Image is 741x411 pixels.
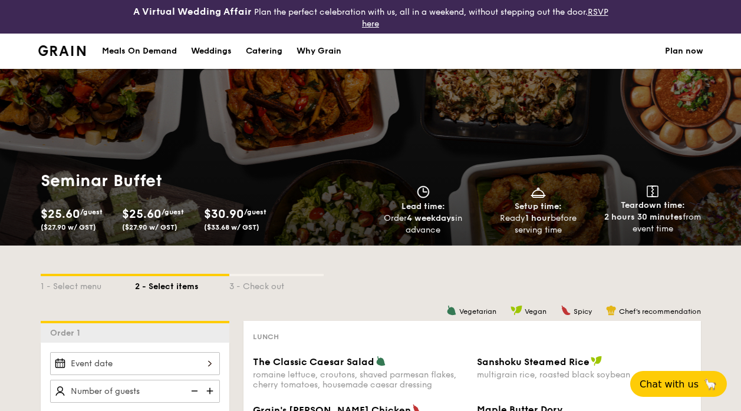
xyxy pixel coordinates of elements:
a: Meals On Demand [95,34,184,69]
button: Chat with us🦙 [630,371,727,397]
span: Order 1 [50,328,85,338]
span: ($33.68 w/ GST) [204,223,259,231]
div: Order in advance [371,213,476,236]
strong: 4 weekdays [407,213,455,223]
img: icon-add.58712e84.svg [202,380,220,402]
img: icon-chef-hat.a58ddaea.svg [606,305,617,316]
span: /guest [80,208,103,216]
span: Spicy [574,307,592,316]
img: icon-vegan.f8ff3823.svg [591,356,602,366]
input: Event date [50,352,220,375]
img: icon-dish.430c3a2e.svg [529,185,547,198]
div: Why Grain [297,34,341,69]
span: Vegan [525,307,546,316]
img: icon-vegetarian.fe4039eb.svg [446,305,457,316]
h1: Seminar Buffet [41,170,276,191]
div: Meals On Demand [102,34,177,69]
span: /guest [162,208,184,216]
span: Setup time: [515,201,562,211]
span: Chef's recommendation [619,307,701,316]
span: Teardown time: [621,200,685,210]
span: $25.60 [122,207,162,221]
div: Catering [246,34,282,69]
h4: A Virtual Wedding Affair [133,5,252,19]
span: The Classic Caesar Salad [253,356,374,367]
div: romaine lettuce, croutons, shaved parmesan flakes, cherry tomatoes, housemade caesar dressing [253,370,467,390]
a: Catering [239,34,289,69]
span: $25.60 [41,207,80,221]
a: Why Grain [289,34,348,69]
img: Grain [38,45,86,56]
span: ($27.90 w/ GST) [122,223,177,231]
div: 1 - Select menu [41,276,135,293]
a: Weddings [184,34,239,69]
div: Weddings [191,34,232,69]
span: Lunch [253,333,279,341]
img: icon-spicy.37a8142b.svg [561,305,571,316]
img: icon-clock.2db775ea.svg [414,185,432,198]
span: ($27.90 w/ GST) [41,223,96,231]
div: from event time [600,211,706,235]
span: 🦙 [703,377,717,391]
div: Ready before serving time [485,213,591,236]
div: 3 - Check out [229,276,324,293]
strong: 1 hour [525,213,551,223]
span: Chat with us [640,379,699,390]
div: 2 - Select items [135,276,229,293]
img: icon-vegan.f8ff3823.svg [511,305,522,316]
input: Number of guests [50,380,220,403]
span: Lead time: [401,201,445,211]
a: Plan now [665,34,703,69]
a: Logotype [38,45,86,56]
span: Sanshoku Steamed Rice [477,356,589,367]
span: Vegetarian [459,307,496,316]
img: icon-vegetarian.fe4039eb.svg [376,356,386,366]
div: Plan the perfect celebration with us, all in a weekend, without stepping out the door. [124,5,618,29]
span: /guest [244,208,266,216]
span: $30.90 [204,207,244,221]
strong: 2 hours 30 minutes [604,212,683,222]
div: multigrain rice, roasted black soybean [477,370,691,380]
img: icon-reduce.1d2dbef1.svg [185,380,202,402]
img: icon-teardown.65201eee.svg [647,185,658,197]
